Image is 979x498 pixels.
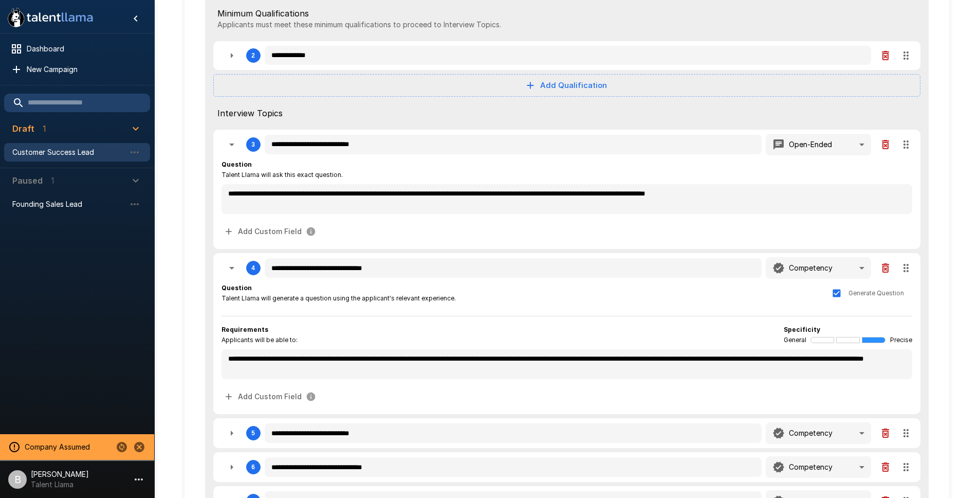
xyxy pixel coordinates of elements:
[213,74,920,97] button: Add Qualification
[251,464,255,471] div: 6
[213,418,920,448] div: 5
[213,452,920,482] div: 6
[221,222,320,241] span: Custom fields allow you to automatically extract specific data from candidate responses.
[221,326,268,333] b: Requirements
[221,161,252,168] b: Question
[217,20,916,30] p: Applicants must meet these minimum qualifications to proceed to Interview Topics.
[784,326,820,333] b: Specificity
[848,288,904,298] span: Generate Question
[789,139,832,150] p: Open-Ended
[221,335,298,345] span: Applicants will be able to:
[789,263,833,273] p: Competency
[221,284,252,292] b: Question
[221,170,343,180] span: Talent Llama will ask this exact question.
[221,387,320,406] span: Custom fields allow you to automatically extract specific data from candidate responses.
[213,41,920,70] div: 2
[251,264,255,272] div: 4
[251,52,255,59] div: 2
[251,430,255,437] div: 5
[789,428,833,438] p: Competency
[221,387,320,406] button: Add Custom Field
[217,7,916,20] span: Minimum Qualifications
[789,462,833,472] p: Competency
[213,253,920,414] div: 4QuestionTalent Llama will generate a question using the applicant's relevant experience.Generate...
[221,222,320,241] button: Add Custom Field
[251,141,255,148] div: 3
[217,107,916,119] span: Interview Topics
[890,335,912,345] span: Precise
[784,335,806,345] span: General
[221,293,456,304] span: Talent Llama will generate a question using the applicant's relevant experience.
